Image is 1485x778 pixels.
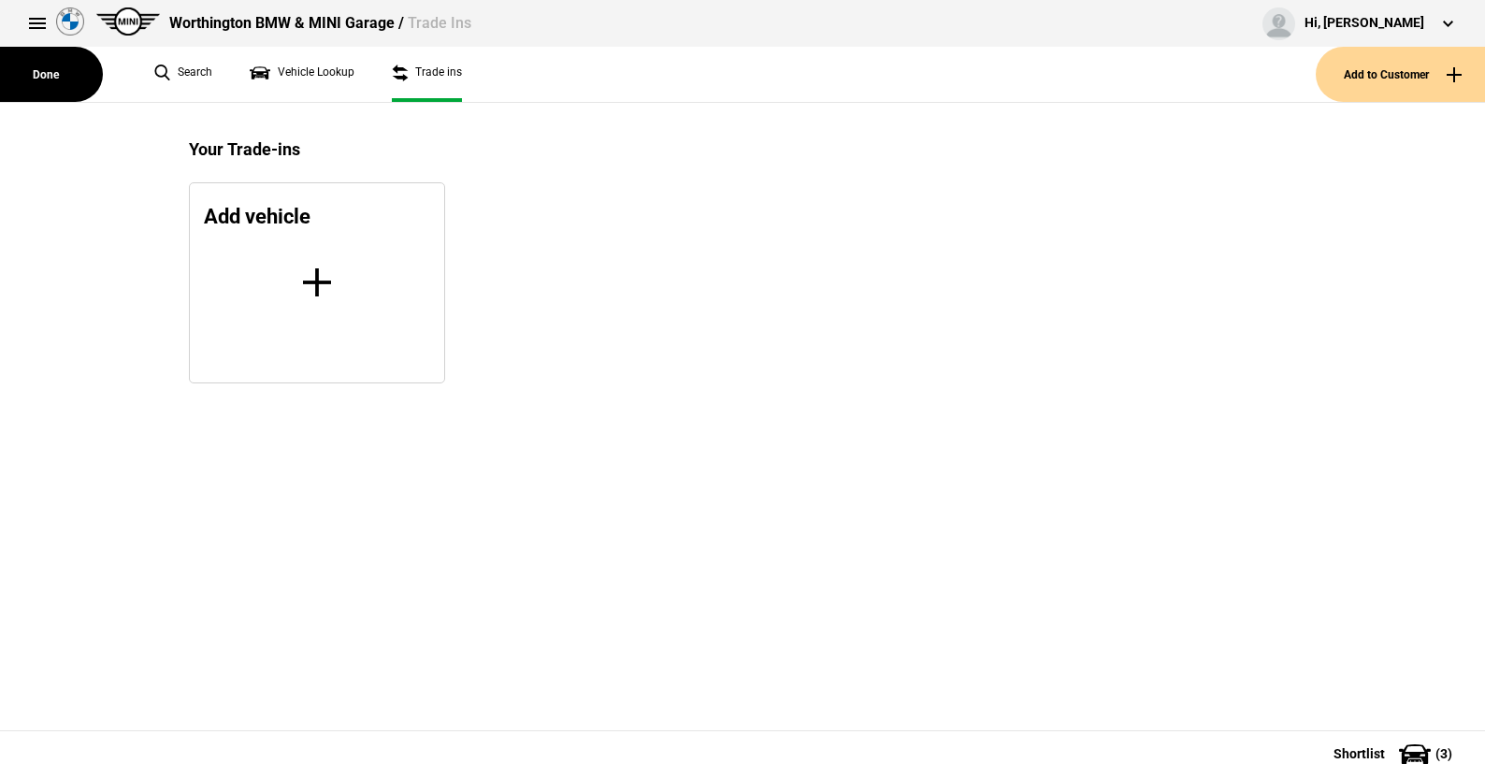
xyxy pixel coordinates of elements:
[1334,747,1385,760] span: Shortlist
[96,7,160,36] img: mini.png
[1435,747,1452,760] span: ( 3 )
[169,13,471,34] div: Worthington BMW & MINI Garage /
[1305,14,1424,33] div: Hi, [PERSON_NAME]
[189,140,1296,159] h2: Your Trade-ins
[56,7,84,36] img: bmw.png
[1305,730,1485,777] button: Shortlist(3)
[250,47,354,102] a: Vehicle Lookup
[1316,47,1485,102] button: Add to Customer
[154,47,212,102] a: Search
[392,47,462,102] a: Trade ins
[408,14,471,32] span: Trade Ins
[189,182,444,383] button: Add vehicle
